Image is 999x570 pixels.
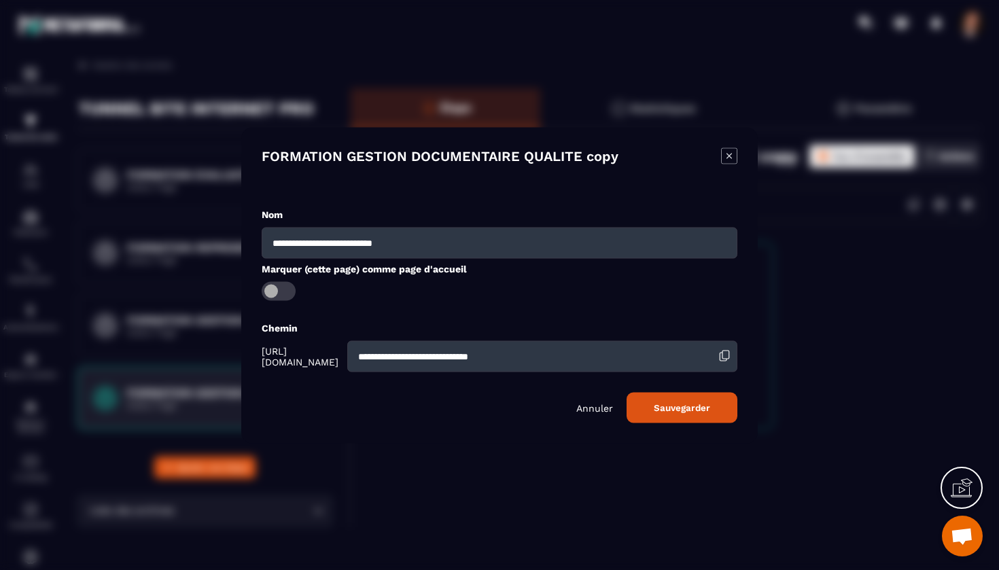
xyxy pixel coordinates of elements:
span: [URL][DOMAIN_NAME] [262,345,344,367]
label: Marquer (cette page) comme page d'accueil [262,263,467,274]
h4: FORMATION GESTION DOCUMENTAIRE QUALITE copy [262,147,618,166]
button: Sauvegarder [627,392,737,423]
a: Ouvrir le chat [942,516,983,556]
label: Chemin [262,322,298,333]
label: Nom [262,209,283,219]
p: Annuler [576,402,613,413]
